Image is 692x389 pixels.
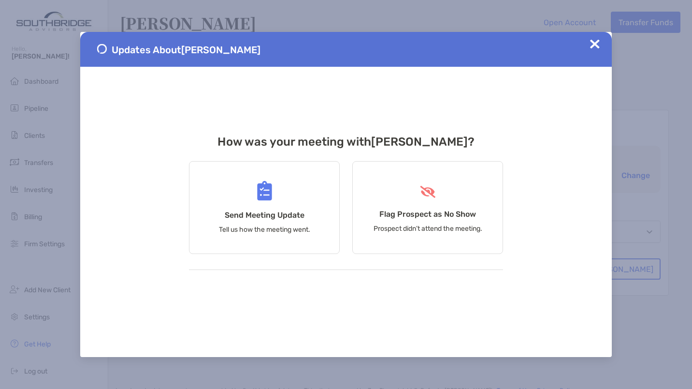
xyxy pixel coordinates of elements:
img: Send Meeting Update [257,181,272,201]
h4: Flag Prospect as No Show [379,209,476,219]
p: Prospect didn’t attend the meeting. [374,224,482,233]
img: Close Updates Zoe [590,39,600,49]
h4: Send Meeting Update [225,210,304,220]
img: Send Meeting Update 1 [97,44,107,54]
img: Flag Prospect as No Show [419,186,437,198]
h3: How was your meeting with [PERSON_NAME] ? [189,135,503,149]
p: Tell us how the meeting went. [219,225,310,234]
span: Updates About [PERSON_NAME] [112,44,260,56]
